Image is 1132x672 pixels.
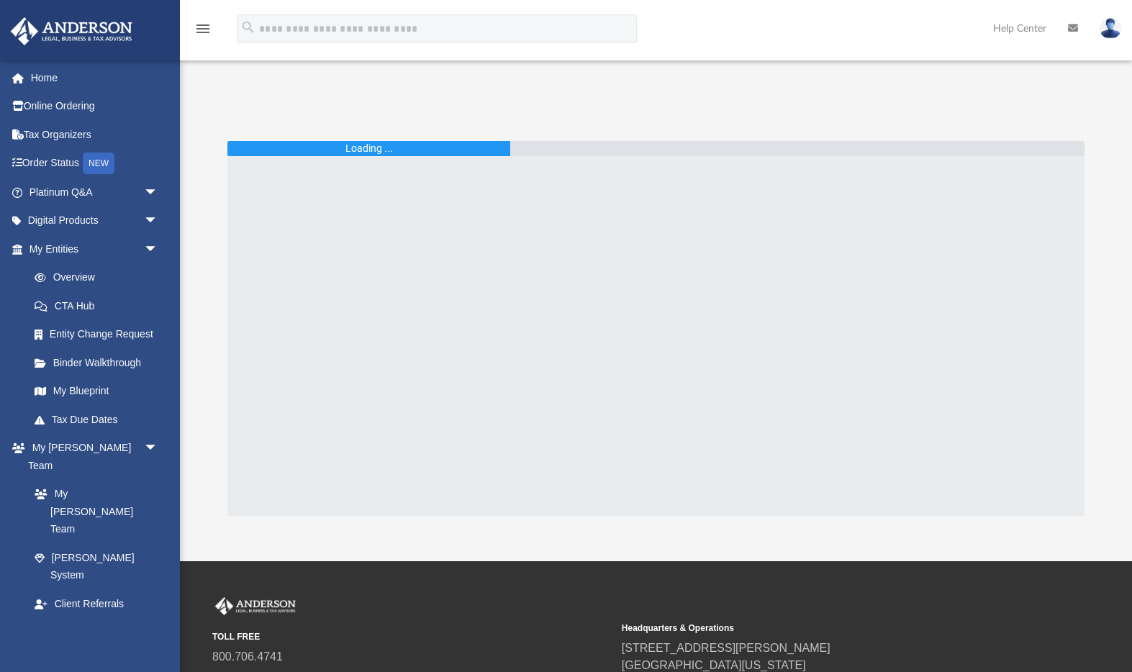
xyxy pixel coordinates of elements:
a: Tax Organizers [10,120,180,149]
a: Binder Walkthrough [20,348,180,377]
a: 800.706.4741 [212,650,283,663]
i: menu [194,20,212,37]
a: [STREET_ADDRESS][PERSON_NAME] [622,642,830,654]
a: menu [194,27,212,37]
a: My Entitiesarrow_drop_down [10,235,180,263]
a: My Blueprint [20,377,173,406]
img: Anderson Advisors Platinum Portal [6,17,137,45]
img: User Pic [1100,18,1121,39]
small: TOLL FREE [212,630,612,643]
img: Anderson Advisors Platinum Portal [212,597,299,616]
a: My [PERSON_NAME] Team [20,480,166,544]
a: CTA Hub [20,291,180,320]
a: Overview [20,263,180,292]
a: Entity Change Request [20,320,180,349]
span: arrow_drop_down [144,235,173,264]
small: Headquarters & Operations [622,622,1021,635]
i: search [240,19,256,35]
a: Tax Due Dates [20,405,180,434]
div: Loading ... [345,141,393,156]
a: My [PERSON_NAME] Teamarrow_drop_down [10,434,173,480]
a: My Documentsarrow_drop_down [10,618,173,647]
span: arrow_drop_down [144,178,173,207]
span: arrow_drop_down [144,434,173,463]
a: Digital Productsarrow_drop_down [10,206,180,235]
span: arrow_drop_down [144,206,173,236]
a: Client Referrals [20,589,173,618]
a: [PERSON_NAME] System [20,543,173,589]
a: Online Ordering [10,92,180,121]
a: Home [10,63,180,92]
div: NEW [83,153,114,174]
a: [GEOGRAPHIC_DATA][US_STATE] [622,659,806,671]
a: Platinum Q&Aarrow_drop_down [10,178,180,206]
span: arrow_drop_down [144,618,173,648]
a: Order StatusNEW [10,149,180,178]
